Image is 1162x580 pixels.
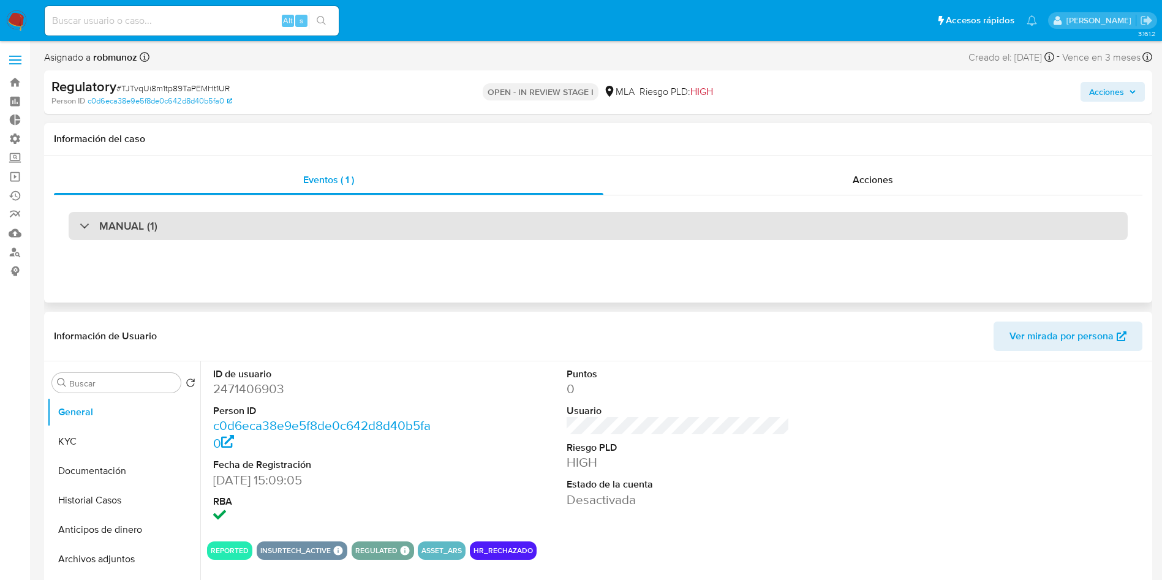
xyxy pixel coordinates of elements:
[567,367,790,381] dt: Puntos
[309,12,334,29] button: search-icon
[45,13,339,29] input: Buscar usuario o caso...
[51,96,85,107] b: Person ID
[1057,49,1060,66] span: -
[1089,82,1124,102] span: Acciones
[567,478,790,491] dt: Estado de la cuenta
[1009,322,1114,351] span: Ver mirada por persona
[567,441,790,454] dt: Riesgo PLD
[51,77,116,96] b: Regulatory
[54,133,1142,145] h1: Información del caso
[47,427,200,456] button: KYC
[213,367,437,381] dt: ID de usuario
[483,83,598,100] p: OPEN - IN REVIEW STAGE I
[1027,15,1037,26] a: Notificaciones
[57,378,67,388] button: Buscar
[567,491,790,508] dd: Desactivada
[853,173,893,187] span: Acciones
[603,85,635,99] div: MLA
[186,378,195,391] button: Volver al orden por defecto
[44,51,137,64] span: Asignado a
[1062,51,1141,64] span: Vence en 3 meses
[946,14,1014,27] span: Accesos rápidos
[54,330,157,342] h1: Información de Usuario
[567,404,790,418] dt: Usuario
[47,515,200,544] button: Anticipos de dinero
[283,15,293,26] span: Alt
[47,544,200,574] button: Archivos adjuntos
[88,96,232,107] a: c0d6eca38e9e5f8de0c642d8d40b5fa0
[47,397,200,427] button: General
[99,219,157,233] h3: MANUAL (1)
[303,173,354,187] span: Eventos ( 1 )
[213,458,437,472] dt: Fecha de Registración
[567,380,790,397] dd: 0
[639,85,713,99] span: Riesgo PLD:
[1081,82,1145,102] button: Acciones
[47,486,200,515] button: Historial Casos
[116,82,230,94] span: # TJTvqUi8m1tp89TaPEMHt1UR
[300,15,303,26] span: s
[968,49,1054,66] div: Creado el: [DATE]
[91,50,137,64] b: robmunoz
[213,404,437,418] dt: Person ID
[690,85,713,99] span: HIGH
[47,456,200,486] button: Documentación
[213,495,437,508] dt: RBA
[69,378,176,389] input: Buscar
[567,454,790,471] dd: HIGH
[213,472,437,489] dd: [DATE] 15:09:05
[1140,14,1153,27] a: Salir
[994,322,1142,351] button: Ver mirada por persona
[213,416,431,451] a: c0d6eca38e9e5f8de0c642d8d40b5fa0
[1066,15,1136,26] p: gustavo.deseta@mercadolibre.com
[213,380,437,397] dd: 2471406903
[69,212,1128,240] div: MANUAL (1)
